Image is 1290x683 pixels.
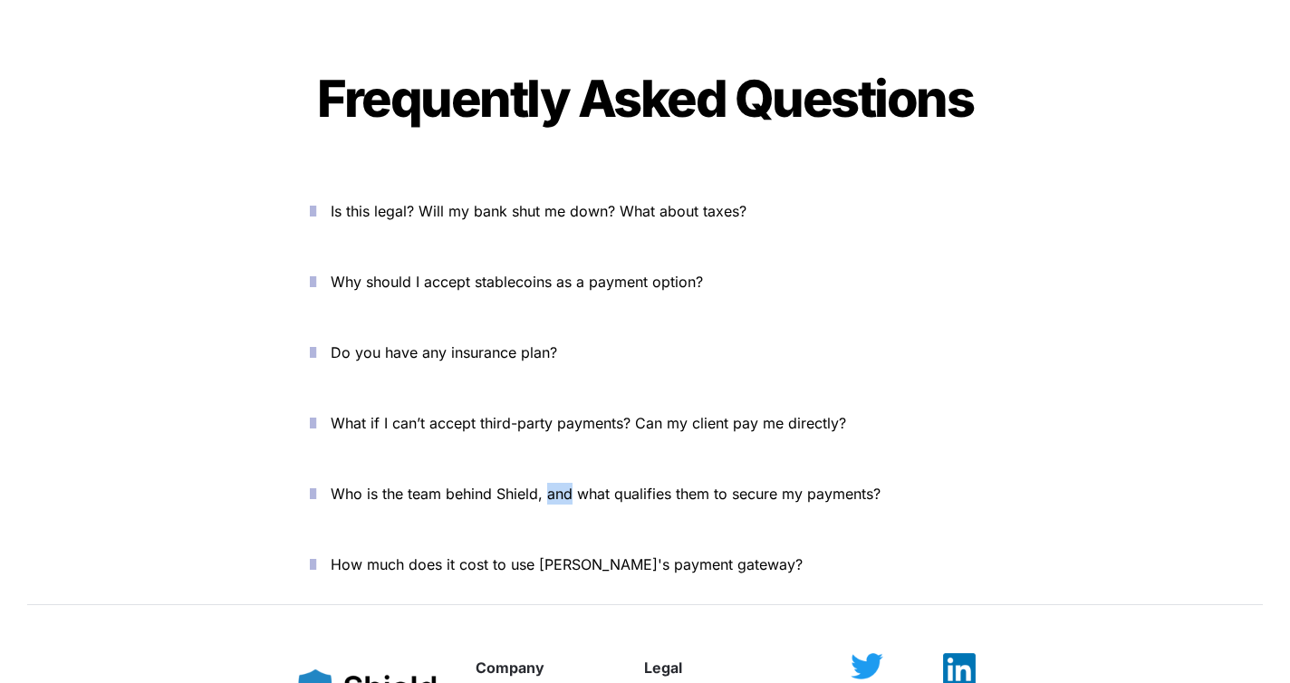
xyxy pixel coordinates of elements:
button: Why should I accept stablecoins as a payment option? [283,254,1007,310]
span: How much does it cost to use [PERSON_NAME]'s payment gateway? [331,555,803,573]
strong: Legal [644,659,682,677]
span: What if I can’t accept third-party payments? Can my client pay me directly? [331,414,846,432]
button: What if I can’t accept third-party payments? Can my client pay me directly? [283,395,1007,451]
span: Is this legal? Will my bank shut me down? What about taxes? [331,202,746,220]
button: Do you have any insurance plan? [283,324,1007,380]
span: Do you have any insurance plan? [331,343,557,361]
span: Who is the team behind Shield, and what qualifies them to secure my payments? [331,485,881,503]
span: Frequently Asked Questions [317,68,973,130]
span: Why should I accept stablecoins as a payment option? [331,273,703,291]
button: How much does it cost to use [PERSON_NAME]'s payment gateway? [283,536,1007,592]
strong: Company [476,659,544,677]
button: Is this legal? Will my bank shut me down? What about taxes? [283,183,1007,239]
button: Who is the team behind Shield, and what qualifies them to secure my payments? [283,466,1007,522]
